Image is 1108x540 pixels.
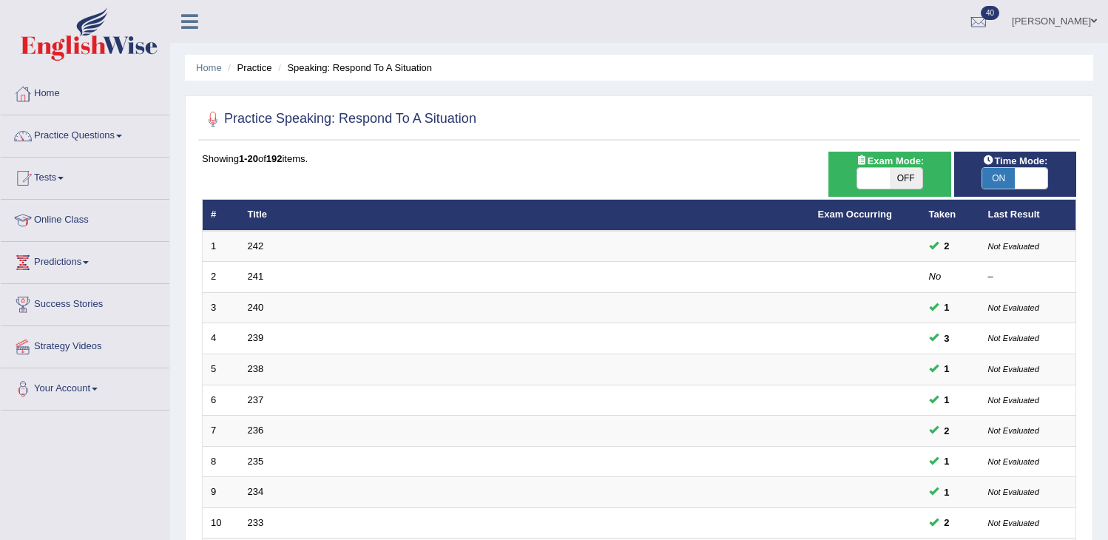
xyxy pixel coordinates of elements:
[239,153,258,164] b: 1-20
[850,153,930,169] span: Exam Mode:
[274,61,432,75] li: Speaking: Respond To A Situation
[248,456,264,467] a: 235
[203,262,240,293] td: 2
[939,331,956,346] span: You can still take this question
[202,152,1076,166] div: Showing of items.
[203,416,240,447] td: 7
[976,153,1053,169] span: Time Mode:
[203,231,240,262] td: 1
[988,487,1039,496] small: Not Evaluated
[203,385,240,416] td: 6
[988,365,1039,374] small: Not Evaluated
[939,300,956,315] span: You can still take this question
[202,108,476,130] h2: Practice Speaking: Respond To A Situation
[203,446,240,477] td: 8
[939,392,956,408] span: You can still take this question
[196,62,222,73] a: Home
[939,453,956,469] span: You can still take this question
[921,200,980,231] th: Taken
[828,152,950,197] div: Show exams occurring in exams
[203,200,240,231] th: #
[988,270,1068,284] div: –
[248,332,264,343] a: 239
[266,153,283,164] b: 192
[988,334,1039,342] small: Not Evaluated
[939,361,956,377] span: You can still take this question
[980,200,1076,231] th: Last Result
[1,158,169,195] a: Tests
[248,517,264,528] a: 233
[1047,168,1080,189] span: OFF
[988,303,1039,312] small: Not Evaluated
[890,168,922,189] span: OFF
[939,238,956,254] span: You can still take this question
[248,363,264,374] a: 238
[1,326,169,363] a: Strategy Videos
[1,200,169,237] a: Online Class
[248,486,264,497] a: 234
[981,6,999,20] span: 40
[248,271,264,282] a: 241
[929,271,942,282] em: No
[248,425,264,436] a: 236
[248,394,264,405] a: 237
[203,507,240,539] td: 10
[818,209,892,220] a: Exam Occurring
[988,457,1039,466] small: Not Evaluated
[939,515,956,530] span: You can still take this question
[203,323,240,354] td: 4
[224,61,271,75] li: Practice
[1,115,169,152] a: Practice Questions
[203,354,240,385] td: 5
[988,396,1039,405] small: Not Evaluated
[939,423,956,439] span: You can still take this question
[240,200,810,231] th: Title
[1,284,169,321] a: Success Stories
[988,426,1039,435] small: Not Evaluated
[982,168,1015,189] span: ON
[203,292,240,323] td: 3
[1,73,169,110] a: Home
[203,477,240,508] td: 9
[248,240,264,252] a: 242
[248,302,264,313] a: 240
[1,242,169,279] a: Predictions
[988,519,1039,527] small: Not Evaluated
[939,485,956,500] span: You can still take this question
[1,368,169,405] a: Your Account
[988,242,1039,251] small: Not Evaluated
